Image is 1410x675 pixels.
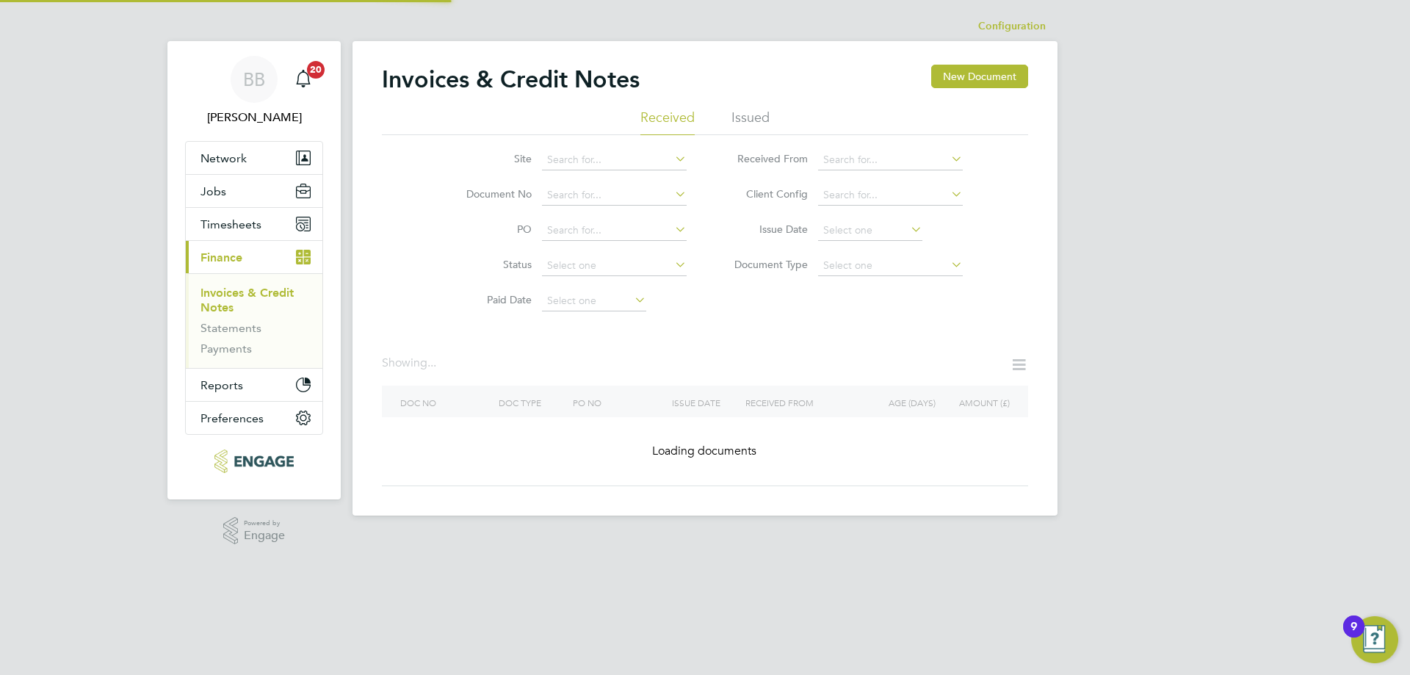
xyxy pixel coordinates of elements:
span: 20 [307,61,325,79]
label: Site [447,152,532,165]
h2: Invoices & Credit Notes [382,65,640,94]
a: Payments [200,342,252,355]
span: Engage [244,530,285,542]
span: Preferences [200,411,264,425]
input: Select one [818,256,963,276]
a: BB[PERSON_NAME] [185,56,323,126]
span: Network [200,151,247,165]
label: Status [447,258,532,271]
li: Configuration [978,12,1046,41]
a: Powered byEngage [223,517,286,545]
img: xede-logo-retina.png [214,450,293,473]
span: Reports [200,378,243,392]
span: Becky Blight [185,109,323,126]
label: Received From [723,152,808,165]
button: Reports [186,369,322,401]
input: Select one [542,256,687,276]
div: Showing [382,355,439,371]
div: Finance [186,273,322,368]
a: 20 [289,56,318,103]
a: Go to home page [185,450,323,473]
input: Select one [542,291,646,311]
li: Received [640,109,695,135]
label: Client Config [723,187,808,201]
button: Jobs [186,175,322,207]
button: Preferences [186,402,322,434]
label: Issue Date [723,223,808,236]
a: Invoices & Credit Notes [200,286,294,314]
span: Jobs [200,184,226,198]
input: Search for... [818,185,963,206]
span: BB [243,70,265,89]
label: Document Type [723,258,808,271]
button: Network [186,142,322,174]
li: Issued [731,109,770,135]
button: New Document [931,65,1028,88]
input: Search for... [818,150,963,170]
div: 9 [1351,627,1357,646]
input: Search for... [542,150,687,170]
span: Powered by [244,517,285,530]
span: Finance [200,250,242,264]
button: Timesheets [186,208,322,240]
label: PO [447,223,532,236]
label: Document No [447,187,532,201]
span: ... [427,355,436,370]
span: Timesheets [200,217,261,231]
button: Finance [186,241,322,273]
input: Search for... [542,185,687,206]
nav: Main navigation [167,41,341,499]
input: Select one [818,220,922,241]
input: Search for... [542,220,687,241]
label: Paid Date [447,293,532,306]
button: Open Resource Center, 9 new notifications [1351,616,1398,663]
a: Statements [200,321,261,335]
